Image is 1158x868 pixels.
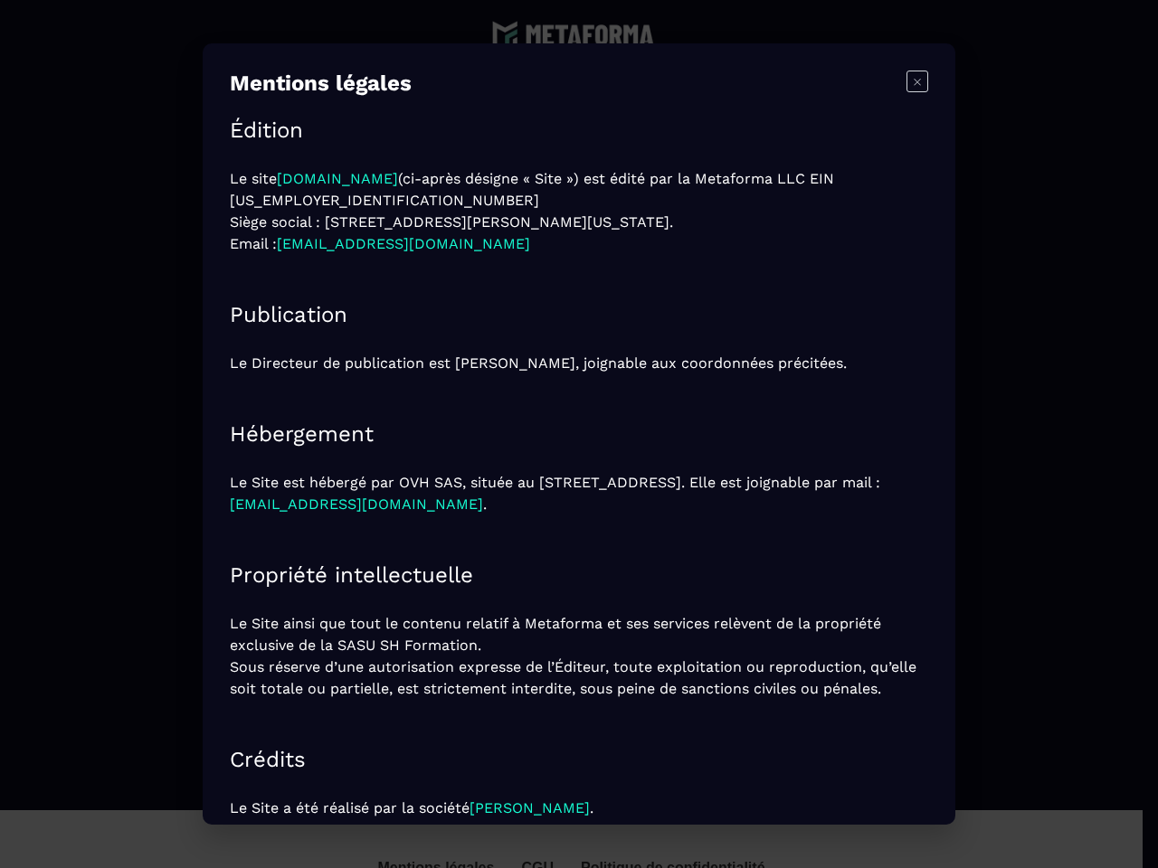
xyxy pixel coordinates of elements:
[230,656,928,700] p: Sous réserve d’une autorisation expresse de l’Éditeur, toute exploitation ou reproduction, qu’ell...
[230,797,928,819] p: Le Site a été réalisé par la société .
[230,353,928,374] p: Le Directeur de publication est [PERSON_NAME], joignable aux coordonnées précitées.
[230,212,928,233] p: Siège social : [STREET_ADDRESS][PERSON_NAME][US_STATE].
[230,472,928,515] p: Le Site est hébergé par OVH SAS, située au [STREET_ADDRESS]. Elle est joignable par mail : .
[230,559,928,591] h2: Propriété intellectuelle
[230,168,928,212] p: Le site (ci-après désigne « Site ») est édité par la Metaforma LLC EIN [US_EMPLOYER_IDENTIFICATIO...
[230,613,928,656] p: Le Site ainsi que tout le contenu relatif à Metaforma et ses services relèvent de la propriété ex...
[230,418,928,450] h2: Hébergement
[277,235,530,252] a: [EMAIL_ADDRESS][DOMAIN_NAME]
[230,233,928,255] p: Email :
[230,743,928,776] h2: Crédits
[906,71,928,92] span: ×
[230,114,928,146] h2: Édition
[230,298,928,331] h2: Publication
[277,170,398,187] a: [DOMAIN_NAME]
[470,799,590,816] a: [PERSON_NAME]
[230,495,483,513] a: [EMAIL_ADDRESS][DOMAIN_NAME]
[230,71,412,96] h2: Mentions légales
